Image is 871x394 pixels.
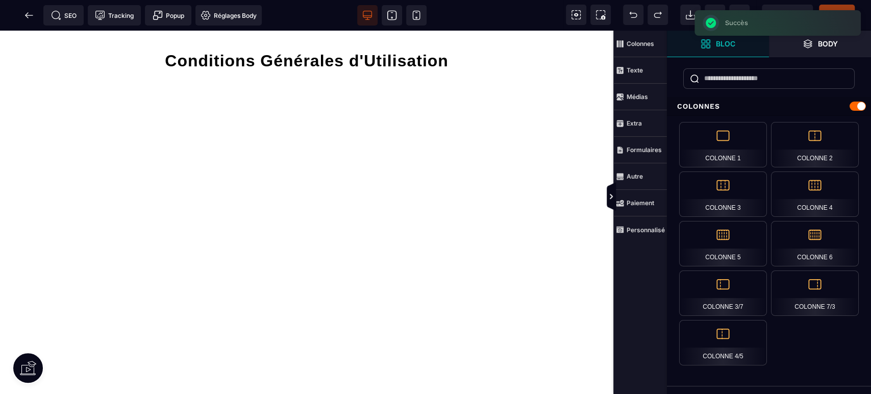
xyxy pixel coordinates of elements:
[648,5,668,25] span: Rétablir
[613,190,667,216] span: Paiement
[705,5,725,25] span: Nettoyage
[566,5,586,25] span: Voir les composants
[627,199,654,207] strong: Paiement
[613,31,667,57] span: Colonnes
[627,226,665,234] strong: Personnalisé
[667,97,871,116] div: Colonnes
[769,31,871,57] span: Ouvrir les calques
[613,110,667,137] span: Extra
[623,5,643,25] span: Défaire
[153,10,184,20] span: Popup
[627,119,642,127] strong: Extra
[19,5,39,26] span: Retour
[818,40,838,47] strong: Body
[771,221,859,266] div: Colonne 6
[51,10,77,20] span: SEO
[819,5,855,25] span: Enregistrer le contenu
[729,5,750,25] span: Enregistrer
[613,216,667,243] span: Personnalisé
[679,171,767,217] div: Colonne 3
[145,5,191,26] span: Créer une alerte modale
[627,40,654,47] strong: Colonnes
[201,10,257,20] span: Réglages Body
[627,66,643,74] strong: Texte
[15,15,598,45] h1: Conditions Générales d'Utilisation
[680,5,701,25] span: Importer
[406,5,427,26] span: Voir mobile
[771,270,859,316] div: Colonne 7/3
[771,122,859,167] div: Colonne 2
[357,5,378,26] span: Voir bureau
[679,221,767,266] div: Colonne 5
[627,173,643,180] strong: Autre
[627,93,648,101] strong: Médias
[88,5,141,26] span: Code de suivi
[679,270,767,316] div: Colonne 3/7
[762,5,813,25] span: Aperçu
[195,5,262,26] span: Favicon
[613,57,667,84] span: Texte
[382,5,402,26] span: Voir tablette
[771,171,859,217] div: Colonne 4
[627,146,662,154] strong: Formulaires
[95,10,134,20] span: Tracking
[667,182,677,212] span: Afficher les vues
[43,5,84,26] span: Métadata SEO
[679,320,767,365] div: Colonne 4/5
[590,5,611,25] span: Capture d'écran
[613,137,667,163] span: Formulaires
[679,122,767,167] div: Colonne 1
[667,31,769,57] span: Ouvrir les blocs
[716,40,735,47] strong: Bloc
[613,84,667,110] span: Médias
[613,163,667,190] span: Autre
